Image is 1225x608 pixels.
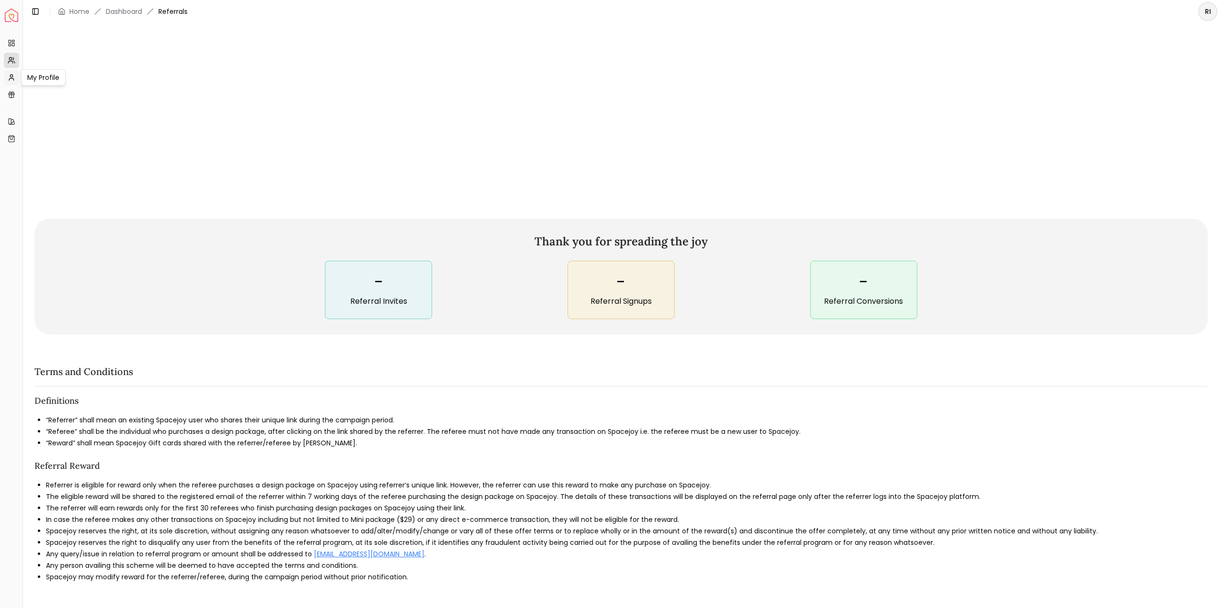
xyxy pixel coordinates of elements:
div: - [374,273,383,292]
li: Spacejoy reserves the right, at its sole discretion, without assigning any reason whatsoever to a... [46,526,1208,536]
img: Spacejoy Logo [5,9,18,22]
li: “Referee” shall be the individual who purchases a design package, after clicking on the link shar... [46,427,1208,436]
h3: Definitions [34,394,1208,408]
li: Spacejoy may modify reward for the referrer/referee, during the campaign period without prior not... [46,572,1208,582]
a: Spacejoy [5,9,18,22]
div: Referral Signups [590,296,652,307]
h2: Terms and Conditions [34,365,1208,378]
div: Referral Invites [350,296,407,307]
li: Any query/issue in relation to referral program or amount shall be addressed to . [46,549,1208,559]
li: Referrer is eligible for reward only when the referee purchases a design package on Spacejoy usin... [46,480,1208,490]
li: Any person availing this scheme will be deemed to have accepted the terms and conditions. [46,561,1208,570]
h3: Referral Reward [34,459,1208,473]
li: “Referrer” shall mean an existing Spacejoy user who shares their unique link during the campaign ... [46,415,1208,425]
div: - [616,273,625,292]
span: Referrals [158,7,188,16]
h2: Thank you for spreading the joy [261,234,981,249]
li: The referrer will earn rewards only for the first 30 referees who finish purchasing design packag... [46,503,1208,513]
button: RI [1198,2,1217,21]
li: “Reward” shall mean Spacejoy Gift cards shared with the referrer/referee by [PERSON_NAME]. [46,438,1208,448]
a: [EMAIL_ADDRESS][DOMAIN_NAME] [314,549,424,559]
div: - [859,273,868,292]
a: Dashboard [106,7,142,16]
nav: breadcrumb [58,7,188,16]
li: Spacejoy reserves the right to disqualify any user from the benefits of the referral program, at ... [46,538,1208,547]
span: RI [1199,3,1216,20]
div: Referral Conversions [824,296,903,307]
li: In case the referee makes any other transactions on Spacejoy including but not limited to Mini pa... [46,515,1208,524]
a: Home [69,7,89,16]
li: The eligible reward will be shared to the registered email of the referrer within 7 working days ... [46,492,1208,501]
div: My Profile [21,69,66,86]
